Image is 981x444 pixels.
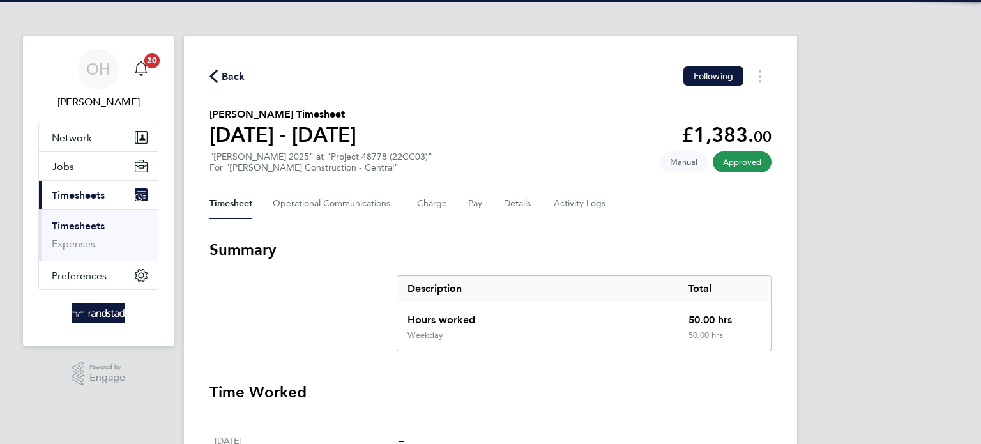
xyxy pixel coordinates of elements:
div: Description [397,276,678,302]
a: Expenses [52,238,95,250]
span: Oliver Hunka [38,95,158,110]
span: Timesheets [52,189,105,201]
button: Preferences [39,261,158,289]
h2: [PERSON_NAME] Timesheet [209,107,356,122]
button: Jobs [39,152,158,180]
h1: [DATE] - [DATE] [209,122,356,148]
a: 20 [128,49,154,89]
div: Summary [397,275,772,351]
button: Operational Communications [273,188,397,219]
span: OH [86,61,110,77]
span: Jobs [52,160,74,172]
div: 50.00 hrs [678,330,771,351]
span: 20 [144,53,160,68]
h3: Time Worked [209,382,772,402]
button: Back [209,68,245,84]
span: Powered by [89,362,125,372]
a: Timesheets [52,220,105,232]
div: Hours worked [397,302,678,330]
button: Charge [417,188,448,219]
a: Powered byEngage [72,362,126,386]
nav: Main navigation [23,36,174,346]
a: OH[PERSON_NAME] [38,49,158,110]
div: 50.00 hrs [678,302,771,330]
span: Preferences [52,270,107,282]
img: randstad-logo-retina.png [72,303,125,323]
div: Weekday [407,330,443,341]
span: Back [222,69,245,84]
button: Timesheets [39,181,158,209]
span: Following [694,70,733,82]
div: "[PERSON_NAME] 2025" at "Project 48778 (22CC03)" [209,151,432,173]
span: This timesheet was manually created. [660,151,708,172]
button: Timesheets Menu [749,66,772,86]
button: Pay [468,188,483,219]
button: Network [39,123,158,151]
span: 00 [754,127,772,146]
span: This timesheet has been approved. [713,151,772,172]
div: Total [678,276,771,302]
span: Engage [89,372,125,383]
button: Following [683,66,743,86]
div: Timesheets [39,209,158,261]
button: Details [504,188,533,219]
h3: Summary [209,240,772,260]
div: For "[PERSON_NAME] Construction - Central" [209,162,432,173]
span: Network [52,132,92,144]
app-decimal: £1,383. [681,123,772,147]
a: Go to home page [38,303,158,323]
button: Activity Logs [554,188,607,219]
button: Timesheet [209,188,252,219]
